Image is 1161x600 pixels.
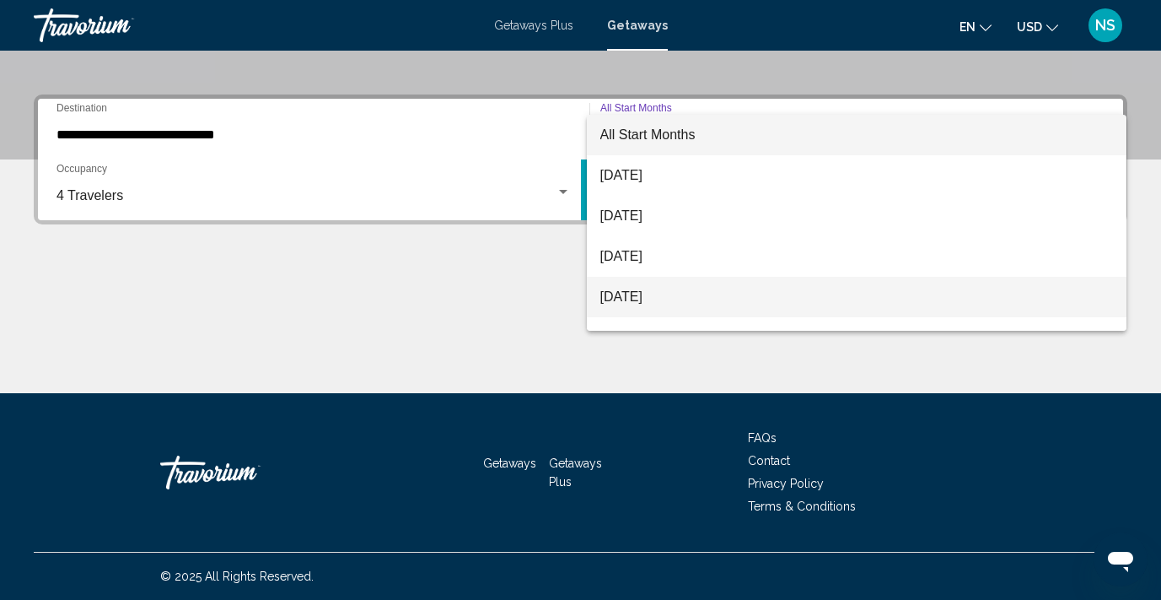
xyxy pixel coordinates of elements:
span: [DATE] [600,277,1114,317]
span: [DATE] [600,196,1114,236]
span: [DATE] [600,317,1114,358]
iframe: Button to launch messaging window [1094,532,1148,586]
span: [DATE] [600,155,1114,196]
span: All Start Months [600,127,696,142]
span: [DATE] [600,236,1114,277]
